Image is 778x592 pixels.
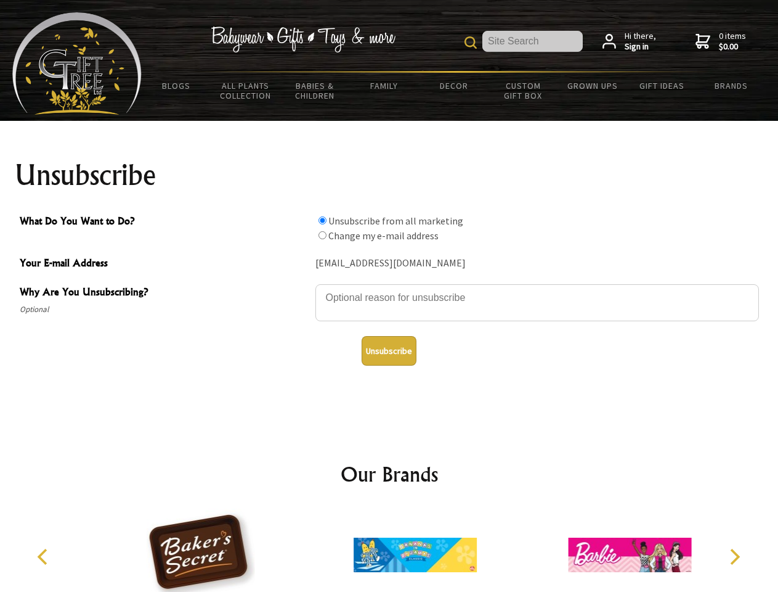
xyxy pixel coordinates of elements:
a: Family [350,73,419,99]
span: Hi there, [625,31,656,52]
a: Grown Ups [557,73,627,99]
button: Next [721,543,748,570]
img: product search [464,36,477,49]
a: 0 items$0.00 [695,31,746,52]
img: Babyware - Gifts - Toys and more... [12,12,142,115]
h2: Our Brands [25,459,754,489]
div: [EMAIL_ADDRESS][DOMAIN_NAME] [315,254,759,273]
strong: $0.00 [719,41,746,52]
a: Custom Gift Box [488,73,558,109]
textarea: Why Are You Unsubscribing? [315,284,759,321]
input: What Do You Want to Do? [318,216,326,224]
a: Gift Ideas [627,73,697,99]
h1: Unsubscribe [15,160,764,190]
label: Change my e-mail address [328,229,439,242]
span: What Do You Want to Do? [20,213,309,231]
a: All Plants Collection [211,73,281,109]
label: Unsubscribe from all marketing [328,215,463,227]
input: Site Search [482,31,583,52]
span: Your E-mail Address [20,255,309,273]
a: Decor [419,73,488,99]
button: Previous [31,543,58,570]
a: Hi there,Sign in [602,31,656,52]
strong: Sign in [625,41,656,52]
a: BLOGS [142,73,211,99]
span: 0 items [719,30,746,52]
input: What Do You Want to Do? [318,231,326,239]
a: Babies & Children [280,73,350,109]
span: Why Are You Unsubscribing? [20,284,309,302]
button: Unsubscribe [362,336,416,366]
img: Babywear - Gifts - Toys & more [211,27,395,52]
span: Optional [20,302,309,317]
a: Brands [697,73,766,99]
